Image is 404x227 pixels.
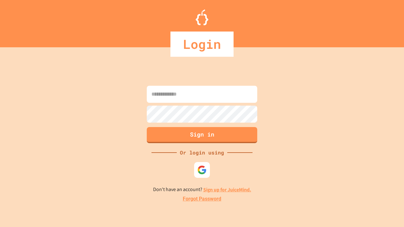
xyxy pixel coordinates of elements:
[177,149,227,156] div: Or login using
[203,186,251,193] a: Sign up for JuiceMind.
[147,127,257,143] button: Sign in
[197,165,207,175] img: google-icon.svg
[196,9,208,25] img: Logo.svg
[170,32,234,57] div: Login
[153,186,251,194] p: Don't have an account?
[183,195,221,203] a: Forgot Password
